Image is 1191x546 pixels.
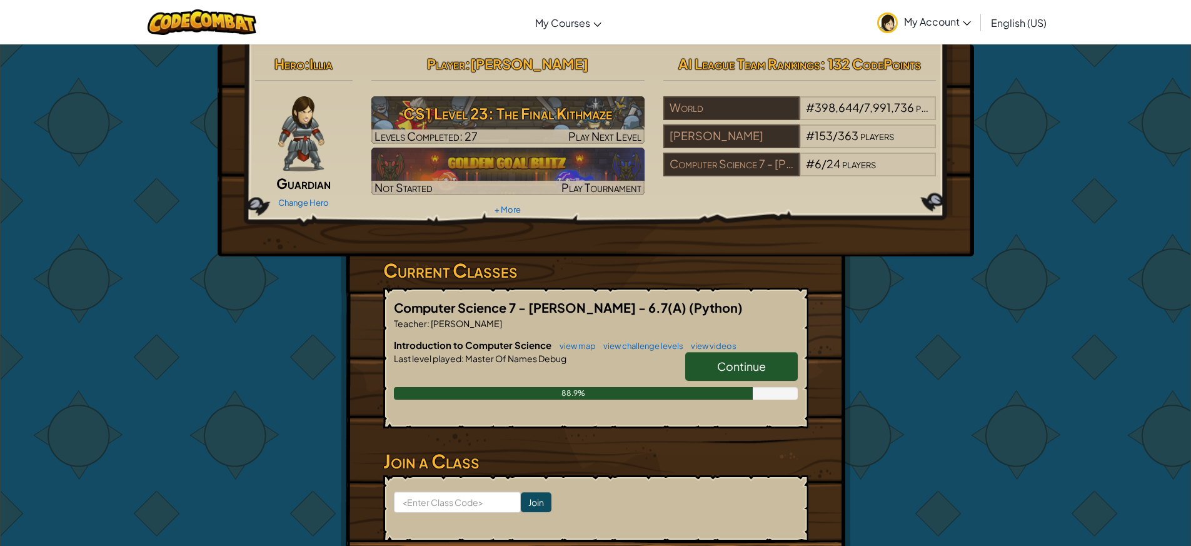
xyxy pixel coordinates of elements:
span: Play Tournament [561,180,641,195]
input: Join [521,492,551,512]
span: Guardian [276,174,331,192]
a: English (US) [985,6,1053,39]
h3: Current Classes [383,256,808,285]
span: players [860,128,894,143]
span: players [916,100,950,114]
a: view videos [685,341,736,351]
span: : [304,55,309,73]
span: : 132 CodePoints [820,55,921,73]
span: / [859,100,864,114]
span: 24 [827,156,840,171]
h3: Join a Class [383,447,808,475]
span: 6 [815,156,822,171]
img: avatar [877,13,898,33]
a: [PERSON_NAME]#153/363players [663,136,937,151]
span: Master Of Names Debug [464,353,566,364]
span: # [806,100,815,114]
img: guardian-pose.png [278,96,324,171]
input: <Enter Class Code> [394,492,521,513]
div: [PERSON_NAME] [663,124,800,148]
span: # [806,156,815,171]
a: Play Next Level [371,96,645,144]
a: My Courses [529,6,608,39]
h3: CS1 Level 23: The Final Kithmaze [371,99,645,128]
span: Last level played [394,353,461,364]
span: Player [427,55,465,73]
a: My Account [871,3,977,42]
span: players [842,156,876,171]
span: My Account [904,15,971,28]
span: AI League Team Rankings [678,55,820,73]
span: Continue [717,359,766,373]
div: World [663,96,800,120]
img: CodeCombat logo [148,9,257,35]
span: : [465,55,470,73]
a: Not StartedPlay Tournament [371,148,645,195]
a: Change Hero [278,198,329,208]
span: [PERSON_NAME] [470,55,588,73]
span: # [806,128,815,143]
span: My Courses [535,16,590,29]
span: Computer Science 7 - [PERSON_NAME] - 6.7(A) [394,300,689,315]
span: / [822,156,827,171]
a: view challenge levels [597,341,683,351]
span: 398,644 [815,100,859,114]
span: 363 [838,128,858,143]
span: Illia [309,55,333,73]
span: : [427,318,430,329]
a: World#398,644/7,991,736players [663,108,937,123]
span: / [833,128,838,143]
span: Teacher [394,318,427,329]
span: [PERSON_NAME] [430,318,502,329]
div: Computer Science 7 - [PERSON_NAME] - 6.7(A) [663,153,800,176]
a: Computer Science 7 - [PERSON_NAME] - 6.7(A)#6/24players [663,164,937,179]
span: 153 [815,128,833,143]
span: Hero [274,55,304,73]
a: + More [495,205,521,215]
span: 7,991,736 [864,100,914,114]
span: Not Started [374,180,433,195]
img: Golden Goal [371,148,645,195]
div: 88.9% [394,387,753,400]
span: Levels Completed: 27 [374,129,478,143]
img: CS1 Level 23: The Final Kithmaze [371,96,645,144]
span: Introduction to Computer Science [394,339,553,351]
a: view map [553,341,596,351]
span: : [461,353,464,364]
span: Play Next Level [568,129,641,143]
span: (Python) [689,300,743,315]
span: English (US) [991,16,1047,29]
